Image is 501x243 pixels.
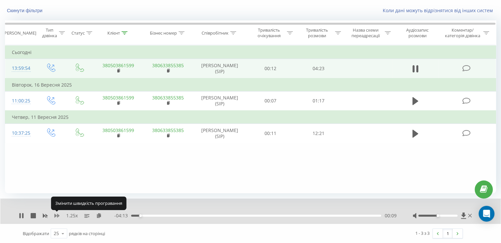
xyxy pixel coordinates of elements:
div: Бізнес номер [150,30,177,36]
button: Скинути фільтри [5,8,46,13]
div: Accessibility label [139,214,142,217]
div: 10:37:25 [12,127,29,140]
div: Клієнт [107,30,120,36]
a: 380633855385 [152,94,184,101]
span: 00:09 [384,212,396,219]
div: [PERSON_NAME] [3,30,36,36]
td: Вівторок, 16 Вересня 2025 [5,78,496,92]
span: - 04:13 [114,212,131,219]
span: Відображати [23,230,49,236]
div: 13:59:54 [12,62,29,75]
a: 380633855385 [152,127,184,133]
a: Коли дані можуть відрізнятися вiд інших систем [383,7,496,13]
div: Accessibility label [436,214,439,217]
a: 380503861599 [102,62,134,68]
span: рядків на сторінці [69,230,105,236]
td: Сьогодні [5,46,496,59]
td: 12:21 [294,124,342,143]
div: Співробітник [202,30,229,36]
td: 00:12 [247,59,294,78]
div: 1 - 3 з 3 [415,230,430,236]
div: Тривалість очікування [253,27,286,39]
a: 1 [443,229,453,238]
td: 00:07 [247,91,294,111]
a: 380633855385 [152,62,184,68]
td: [PERSON_NAME] (SIP) [193,124,247,143]
div: 25 [54,230,59,237]
td: [PERSON_NAME] (SIP) [193,59,247,78]
td: [PERSON_NAME] (SIP) [193,91,247,111]
a: 380503861599 [102,94,134,101]
div: Коментар/категорія дзвінка [443,27,482,39]
td: 00:11 [247,124,294,143]
div: Змінити швидкість програвання [51,197,126,210]
span: 1.25 x [66,212,78,219]
td: 01:17 [294,91,342,111]
div: Тип дзвінка [42,27,57,39]
div: 11:00:25 [12,94,29,107]
div: Назва схеми переадресації [348,27,383,39]
td: Четвер, 11 Вересня 2025 [5,111,496,124]
div: Тривалість розмови [300,27,333,39]
td: 04:23 [294,59,342,78]
div: Open Intercom Messenger [479,206,494,222]
a: 380503861599 [102,127,134,133]
div: Статус [71,30,85,36]
div: Аудіозапис розмови [398,27,437,39]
